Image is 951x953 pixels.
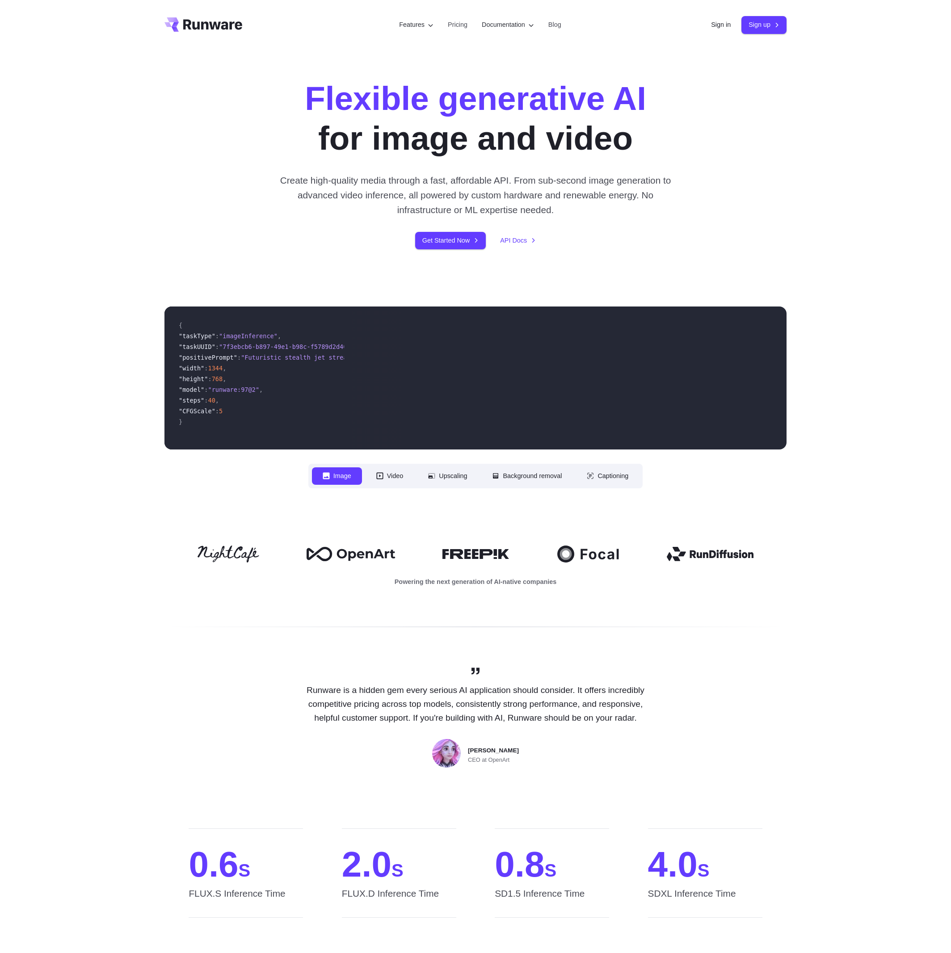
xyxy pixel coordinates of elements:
[468,746,519,756] span: [PERSON_NAME]
[215,397,219,404] span: ,
[342,847,456,882] span: 2.0
[576,467,639,485] button: Captioning
[366,467,414,485] button: Video
[495,886,609,917] span: SD1.5 Inference Time
[239,861,251,880] span: S
[204,365,208,372] span: :
[278,332,281,340] span: ,
[208,375,211,382] span: :
[277,173,675,218] p: Create high-quality media through a fast, affordable API. From sub-second image generation to adv...
[482,20,534,30] label: Documentation
[212,375,223,382] span: 768
[648,847,762,882] span: 4.0
[219,343,358,350] span: "7f3ebcb6-b897-49e1-b98c-f5789d2d40d7"
[432,739,461,768] img: Person
[415,232,486,249] a: Get Started Now
[500,235,536,246] a: API Docs
[189,847,303,882] span: 0.6
[259,386,263,393] span: ,
[215,343,219,350] span: :
[219,407,223,415] span: 5
[342,886,456,917] span: FLUX.D Inference Time
[219,332,278,340] span: "imageInference"
[179,418,182,425] span: }
[179,397,204,404] span: "steps"
[208,365,223,372] span: 1344
[164,577,787,587] p: Powering the next generation of AI-native companies
[399,20,433,30] label: Features
[495,847,609,882] span: 0.8
[711,20,731,30] a: Sign in
[548,20,561,30] a: Blog
[164,17,242,32] a: Go to /
[179,343,215,350] span: "taskUUID"
[544,861,556,880] span: S
[179,332,215,340] span: "taskType"
[741,16,787,34] a: Sign up
[215,332,219,340] span: :
[208,386,259,393] span: "runware:97@2"
[297,684,654,725] p: Runware is a hidden gem every serious AI application should consider. It offers incredibly compet...
[481,467,572,485] button: Background removal
[204,397,208,404] span: :
[241,354,574,361] span: "Futuristic stealth jet streaking through a neon-lit cityscape with glowing purple exhaust"
[223,375,226,382] span: ,
[223,365,226,372] span: ,
[237,354,241,361] span: :
[179,407,215,415] span: "CFGScale"
[179,354,237,361] span: "positivePrompt"
[305,80,646,117] strong: Flexible generative AI
[417,467,478,485] button: Upscaling
[204,386,208,393] span: :
[312,467,362,485] button: Image
[179,386,204,393] span: "model"
[189,886,303,917] span: FLUX.S Inference Time
[179,365,204,372] span: "width"
[179,322,182,329] span: {
[468,756,509,764] span: CEO at OpenArt
[448,20,467,30] a: Pricing
[208,397,215,404] span: 40
[391,861,404,880] span: S
[698,861,710,880] span: S
[179,375,208,382] span: "height"
[215,407,219,415] span: :
[648,886,762,917] span: SDXL Inference Time
[305,79,646,159] h1: for image and video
